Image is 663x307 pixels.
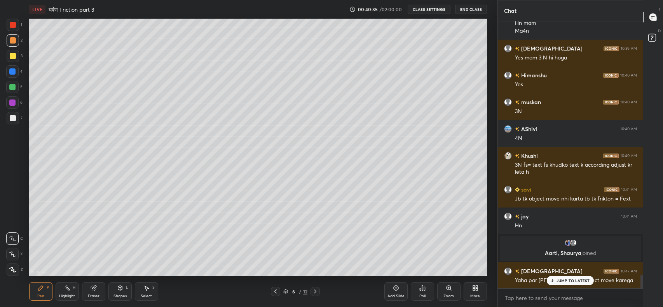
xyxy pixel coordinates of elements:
[141,294,152,298] div: Select
[6,96,23,109] div: 6
[59,294,75,298] div: Highlight
[520,71,547,79] h6: Himanshu
[621,269,637,274] div: 10:47 AM
[515,108,637,115] div: 3N
[515,127,520,131] img: no-rating-badge.077c3623.svg
[515,215,520,219] img: no-rating-badge.077c3623.svg
[515,161,637,176] div: 3N fs= text fs khudko text k according adjust kr leta h
[557,278,590,283] p: JUMP TO LATEST
[515,222,637,230] div: Hn
[621,46,637,51] div: 10:39 AM
[7,34,23,47] div: 2
[504,186,512,194] img: default.png
[520,212,529,220] h6: jay
[29,5,45,14] div: LIVE
[47,286,49,290] div: P
[621,187,637,192] div: 10:41 AM
[504,250,637,256] p: Aarti, Shaurya
[443,294,454,298] div: Zoom
[6,65,23,78] div: 4
[515,19,637,27] div: Hn mam
[515,269,520,274] img: no-rating-badge.077c3623.svg
[152,286,155,290] div: S
[520,98,541,106] h6: muskan
[515,195,637,203] div: Jb tk object move nhi karta tb tk frikton = Fext
[604,187,619,192] img: iconic-dark.1390631f.png
[7,263,23,276] div: Z
[37,294,44,298] div: Pen
[515,81,637,89] div: Yes
[604,46,619,51] img: iconic-dark.1390631f.png
[520,152,538,160] h6: Khushi
[419,294,426,298] div: Poll
[504,152,512,160] img: d2377d5e4df74c1aad964ce97111753a.jpg
[113,294,127,298] div: Shapes
[498,0,523,21] p: Chat
[7,19,22,31] div: 1
[408,5,450,14] button: CLASS SETTINGS
[520,185,531,194] h6: savi
[387,294,405,298] div: Add Slide
[6,81,23,93] div: 5
[658,6,661,12] p: T
[470,294,480,298] div: More
[504,267,512,275] img: default.png
[88,294,99,298] div: Eraser
[6,232,23,245] div: C
[581,249,596,256] span: joined
[515,134,637,142] div: 4N
[621,214,637,219] div: 10:41 AM
[498,21,643,289] div: grid
[515,27,637,35] div: Ma4n
[299,289,301,294] div: /
[7,112,23,124] div: 7
[504,98,512,106] img: default.png
[520,125,537,133] h6: AShivi
[49,6,94,13] h4: घर्षण Friction part 3
[515,100,520,105] img: no-rating-badge.077c3623.svg
[515,47,520,51] img: no-rating-badge.077c3623.svg
[455,5,487,14] button: End Class
[290,289,297,294] div: 6
[515,54,637,62] div: Yes mam 3 N hi hoga
[603,100,619,105] img: iconic-dark.1390631f.png
[73,286,75,290] div: H
[520,44,583,52] h6: [DEMOGRAPHIC_DATA]
[620,127,637,131] div: 10:40 AM
[504,72,512,79] img: default.png
[620,153,637,158] div: 10:40 AM
[603,153,619,158] img: iconic-dark.1390631f.png
[569,239,577,247] img: default.png
[604,269,619,274] img: iconic-dark.1390631f.png
[520,267,583,275] h6: [DEMOGRAPHIC_DATA]
[6,248,23,260] div: X
[564,239,572,247] img: d068d1d664f34a0298cd1a968c9d373c.jpg
[603,73,619,78] img: iconic-dark.1390631f.png
[515,73,520,78] img: no-rating-badge.077c3623.svg
[7,50,23,62] div: 3
[515,277,637,284] div: Yaha par [PERSON_NAME] object move karega
[126,286,128,290] div: L
[658,28,661,34] p: D
[303,288,307,295] div: 12
[620,73,637,78] div: 10:40 AM
[504,125,512,133] img: cc4978e8a90e4d3eb94a5e55110d4061.jpg
[515,154,520,158] img: no-rating-badge.077c3623.svg
[620,100,637,105] div: 10:40 AM
[504,213,512,220] img: default.png
[515,187,520,192] img: Learner_Badge_beginner_1_8b307cf2a0.svg
[504,45,512,52] img: default.png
